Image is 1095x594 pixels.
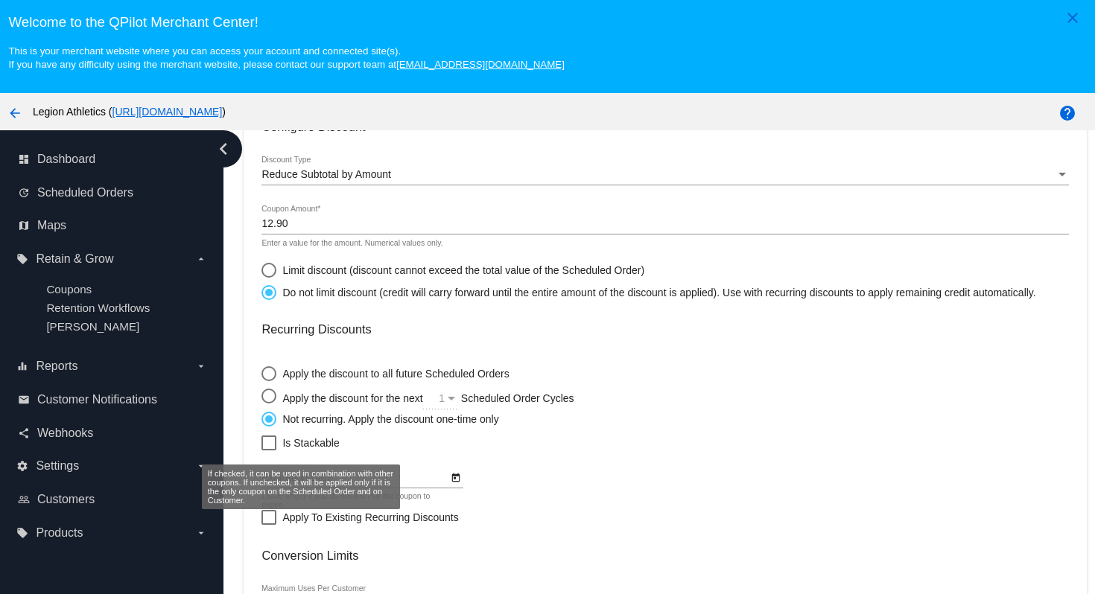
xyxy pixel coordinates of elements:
div: Do not limit discount (credit will carry forward until the entire amount of the discount is appli... [276,287,1035,298]
span: Settings [36,459,79,473]
a: [EMAIL_ADDRESS][DOMAIN_NAME] [396,59,565,70]
i: people_outline [18,494,30,505]
mat-icon: help [1058,104,1076,122]
a: [PERSON_NAME] [46,320,139,333]
a: people_outline Customers [18,488,207,511]
button: Open calendar [448,469,463,485]
i: settings [16,460,28,472]
h3: Conversion Limits [261,549,1068,563]
i: local_offer [16,527,28,539]
i: arrow_drop_down [195,253,207,265]
small: This is your merchant website where you can access your account and connected site(s). If you hav... [8,45,564,70]
a: Coupons [46,283,92,296]
i: email [18,394,30,406]
div: Apply the discount for the next Scheduled Order Cycles [276,389,673,404]
span: Webhooks [37,427,93,440]
div: Limit discount (discount cannot exceed the total value of the Scheduled Order) [276,264,644,276]
span: 1 [439,392,445,404]
i: arrow_drop_down [195,527,207,539]
div: Apply the discount to all future Scheduled Orders [276,368,509,380]
mat-select: Discount Type [261,169,1068,181]
h3: Recurring Discounts [261,322,1068,336]
mat-radio-group: Select an option [261,255,1035,300]
span: Legion Athletics ( ) [33,106,226,118]
span: Customers [37,493,95,506]
i: map [18,220,30,231]
span: Reduce Subtotal by Amount [261,168,391,180]
input: Expiration Date [261,472,448,484]
mat-icon: arrow_back [6,104,24,122]
a: share Webhooks [18,421,207,445]
span: Dashboard [37,153,95,166]
span: Customer Notifications [37,393,157,406]
i: update [18,187,30,199]
span: Apply To Existing Recurring Discounts [282,508,458,526]
mat-icon: close [1064,9,1082,27]
div: Not recurring. Apply the discount one-time only [276,413,498,425]
i: arrow_drop_down [195,460,207,472]
a: [URL][DOMAIN_NAME] [112,106,223,118]
a: Retention Workflows [46,301,150,314]
input: Coupon Amount [261,218,1068,230]
span: Reports [36,360,77,373]
i: arrow_drop_down [195,360,207,372]
i: equalizer [16,360,28,372]
span: Scheduled Orders [37,186,133,199]
i: share [18,427,30,439]
span: Retain & Grow [36,252,113,266]
a: map Maps [18,214,207,237]
mat-radio-group: Select an option [261,359,673,427]
span: Products [36,526,83,540]
div: Enter a value for the amount. Numerical values only. [261,239,442,248]
i: dashboard [18,153,30,165]
a: update Scheduled Orders [18,181,207,205]
h3: Welcome to the QPilot Merchant Center! [8,14,1086,31]
a: dashboard Dashboard [18,147,207,171]
a: email Customer Notifications [18,388,207,412]
i: local_offer [16,253,28,265]
i: chevron_left [212,137,235,161]
div: Leave empty if you do not wish for the coupon to expire. [261,492,455,510]
span: Is Stackable [282,434,339,452]
span: Maps [37,219,66,232]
